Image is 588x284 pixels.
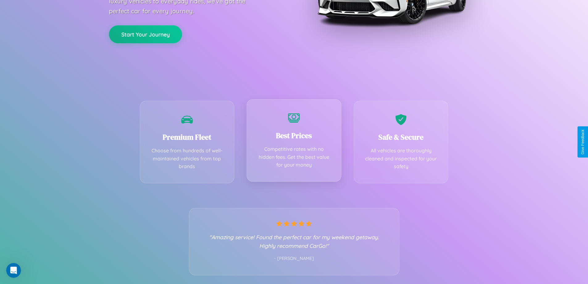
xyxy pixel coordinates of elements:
p: Choose from hundreds of well-maintained vehicles from top brands [149,147,225,171]
button: Start Your Journey [109,25,182,43]
p: All vehicles are thoroughly cleaned and inspected for your safety [363,147,439,171]
h3: Safe & Secure [363,132,439,142]
div: Give Feedback [581,129,585,155]
p: Competitive rates with no hidden fees. Get the best value for your money [256,145,332,169]
h3: Premium Fleet [149,132,225,142]
p: - [PERSON_NAME] [202,255,387,263]
p: "Amazing service! Found the perfect car for my weekend getaway. Highly recommend CarGo!" [202,233,387,250]
h3: Best Prices [256,130,332,141]
iframe: Intercom live chat [6,263,21,278]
